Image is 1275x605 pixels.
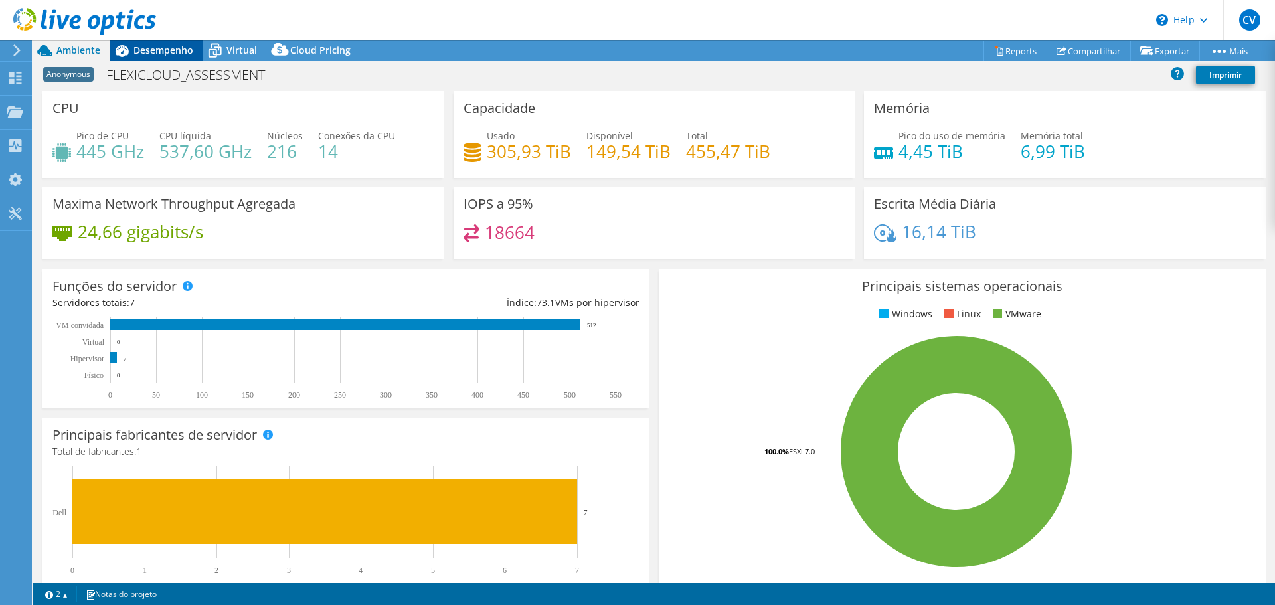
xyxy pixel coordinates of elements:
span: Núcleos [267,130,303,142]
text: 4 [359,566,363,575]
text: 400 [471,390,483,400]
h3: Principais sistemas operacionais [669,279,1256,294]
span: Usado [487,130,515,142]
tspan: ESXi 7.0 [789,446,815,456]
text: 2 [214,566,218,575]
text: 3 [287,566,291,575]
h4: 149,54 TiB [586,144,671,159]
svg: \n [1156,14,1168,26]
a: 2 [36,586,77,602]
a: Exportar [1130,41,1200,61]
span: Conexões da CPU [318,130,395,142]
li: Linux [941,307,981,321]
h4: 455,47 TiB [686,144,770,159]
h4: 445 GHz [76,144,144,159]
tspan: 100.0% [764,446,789,456]
h4: 537,60 GHz [159,144,252,159]
h4: 14 [318,144,395,159]
h4: 216 [267,144,303,159]
h3: Maxima Network Throughput Agregada [52,197,296,211]
span: Ambiente [56,44,100,56]
h3: Capacidade [464,101,535,116]
span: Disponível [586,130,633,142]
text: 0 [70,566,74,575]
span: 7 [129,296,135,309]
text: VM convidada [56,321,104,330]
tspan: Físico [84,371,104,380]
span: Cloud Pricing [290,44,351,56]
a: Reports [983,41,1047,61]
text: 50 [152,390,160,400]
text: 550 [610,390,622,400]
text: 150 [242,390,254,400]
text: Virtual [82,337,105,347]
h4: 6,99 TiB [1021,144,1085,159]
li: VMware [989,307,1041,321]
div: Servidores totais: [52,296,346,310]
text: Dell [52,508,66,517]
span: Virtual [226,44,257,56]
text: 500 [564,390,576,400]
text: 0 [108,390,112,400]
span: 73.1 [537,296,555,309]
text: 450 [517,390,529,400]
h4: 4,45 TiB [898,144,1005,159]
h1: FLEXICLOUD_ASSESSMENT [100,68,286,82]
h3: IOPS a 95% [464,197,533,211]
span: Anonymous [43,67,94,82]
text: 1 [143,566,147,575]
h4: 24,66 gigabits/s [78,224,203,239]
span: Pico de CPU [76,130,129,142]
text: 200 [288,390,300,400]
text: 0 [117,339,120,345]
h4: 18664 [485,225,535,240]
a: Mais [1199,41,1258,61]
text: 7 [124,355,127,362]
text: 250 [334,390,346,400]
span: 1 [136,445,141,458]
h3: Escrita Média Diária [874,197,996,211]
text: 7 [575,566,579,575]
a: Compartilhar [1047,41,1131,61]
span: Desempenho [133,44,193,56]
text: 7 [584,508,588,516]
h4: Total de fabricantes: [52,444,639,459]
text: Hipervisor [70,354,104,363]
span: CPU líquida [159,130,211,142]
span: Total [686,130,708,142]
li: Windows [876,307,932,321]
text: 0 [117,372,120,379]
h4: 16,14 TiB [902,224,976,239]
span: Memória total [1021,130,1083,142]
text: 100 [196,390,208,400]
text: 300 [380,390,392,400]
h3: CPU [52,101,79,116]
div: Índice: VMs por hipervisor [346,296,639,310]
span: Pico do uso de memória [898,130,1005,142]
text: 5 [431,566,435,575]
h3: Funções do servidor [52,279,177,294]
a: Notas do projeto [76,586,166,602]
span: CV [1239,9,1260,31]
text: 6 [503,566,507,575]
h4: 305,93 TiB [487,144,571,159]
a: Imprimir [1196,66,1255,84]
h3: Principais fabricantes de servidor [52,428,257,442]
text: 512 [587,322,596,329]
h3: Memória [874,101,930,116]
text: 350 [426,390,438,400]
